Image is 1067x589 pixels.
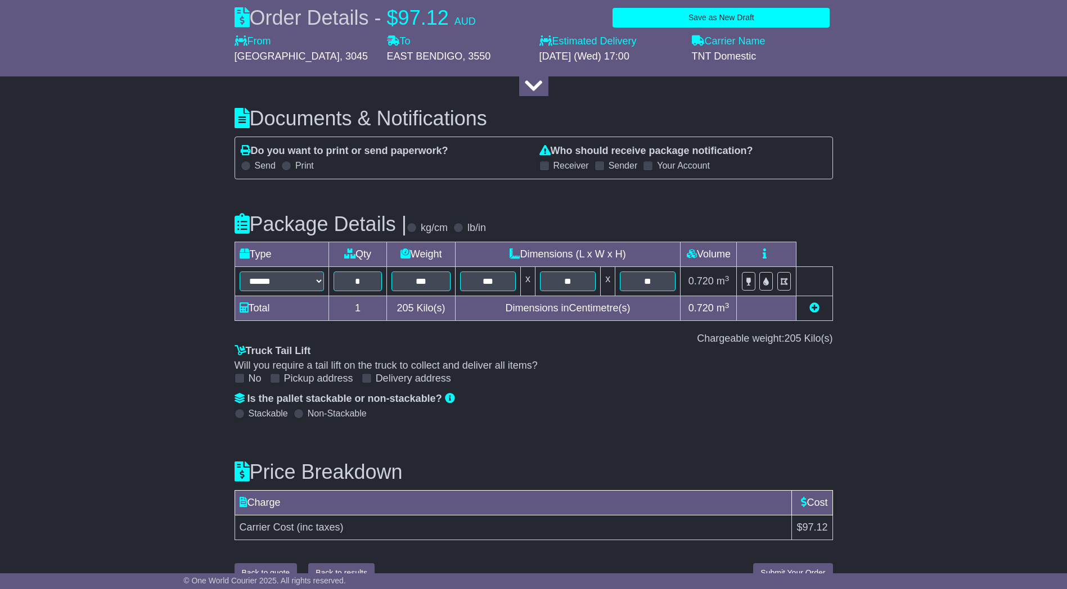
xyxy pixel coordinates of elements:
[235,296,328,321] td: Total
[308,408,367,419] label: Non-Stackable
[455,242,681,267] td: Dimensions (L x W x H)
[235,51,340,62] span: [GEOGRAPHIC_DATA]
[753,563,832,583] button: Submit Your Order
[255,160,276,171] label: Send
[235,213,407,235] h3: Package Details |
[784,333,801,344] span: 205
[328,296,387,321] td: 1
[240,522,294,533] span: Carrier Cost
[454,16,476,27] span: AUD
[235,242,328,267] td: Type
[295,160,314,171] label: Print
[692,35,766,48] label: Carrier Name
[760,568,825,577] span: Submit Your Order
[688,302,714,314] span: 0.720
[249,373,262,385] label: No
[717,302,730,314] span: m
[297,522,344,533] span: (inc taxes)
[235,35,271,48] label: From
[387,296,455,321] td: Kilo(s)
[467,222,486,234] label: lb/in
[681,242,737,267] td: Volume
[462,51,490,62] span: , 3550
[692,51,833,63] div: TNT Domestic
[235,333,833,345] div: Chargeable weight: Kilo(s)
[284,373,353,385] label: Pickup address
[235,360,833,372] div: Will you require a tail lift on the truck to collect and deliver all items?
[387,6,398,29] span: $
[328,242,387,267] td: Qty
[809,302,820,314] a: Add new item
[725,301,730,310] sup: 3
[539,35,681,48] label: Estimated Delivery
[235,345,311,357] label: Truck Tail Lift
[387,35,411,48] label: To
[796,522,827,533] span: $97.12
[553,160,589,171] label: Receiver
[657,160,710,171] label: Your Account
[398,6,449,29] span: 97.12
[539,145,753,157] label: Who should receive package notification?
[249,408,288,419] label: Stackable
[609,160,638,171] label: Sender
[520,267,535,296] td: x
[387,242,455,267] td: Weight
[235,563,298,583] button: Back to quote
[235,107,833,130] h3: Documents & Notifications
[792,490,832,515] td: Cost
[247,393,442,404] span: Is the pallet stackable or non-stackable?
[340,51,368,62] span: , 3045
[539,51,681,63] div: [DATE] (Wed) 17:00
[688,275,714,287] span: 0.720
[421,222,448,234] label: kg/cm
[235,490,792,515] td: Charge
[183,576,346,585] span: © One World Courier 2025. All rights reserved.
[235,461,833,483] h3: Price Breakdown
[717,275,730,287] span: m
[455,296,681,321] td: Dimensions in Centimetre(s)
[235,6,476,30] div: Order Details -
[308,563,375,583] button: Back to results
[397,302,414,314] span: 205
[376,373,451,385] label: Delivery address
[725,274,730,283] sup: 3
[241,145,448,157] label: Do you want to print or send paperwork?
[613,8,830,28] button: Save as New Draft
[387,51,463,62] span: EAST BENDIGO
[601,267,615,296] td: x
